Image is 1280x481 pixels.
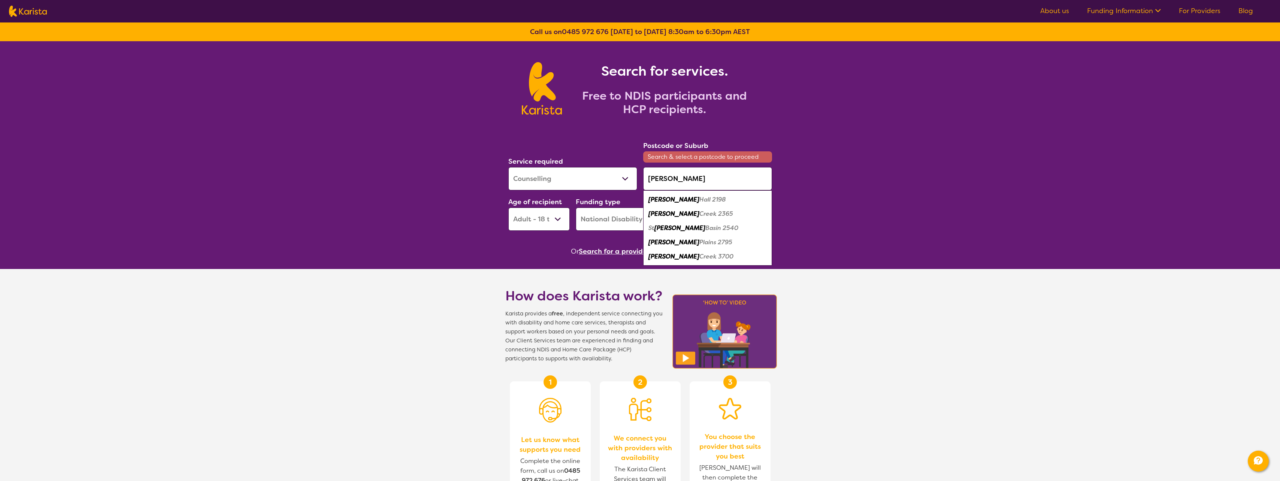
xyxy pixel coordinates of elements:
button: Channel Menu [1248,451,1269,472]
em: [PERSON_NAME] [648,210,699,218]
span: We connect you with providers with availability [607,433,673,463]
img: Karista logo [522,62,562,115]
div: Georges Creek 2365 [647,207,768,221]
em: [PERSON_NAME] [648,196,699,203]
a: Blog [1238,6,1253,15]
h2: Free to NDIS participants and HCP recipients. [571,89,758,116]
span: You choose the provider that suits you best [697,432,763,461]
div: Georges Hall 2198 [647,193,768,207]
img: Karista logo [9,6,47,17]
button: Search for a provider to leave a review [579,246,709,257]
div: 3 [723,375,737,389]
a: 0485 972 676 [562,27,609,36]
em: Creek 3700 [699,252,733,260]
label: Age of recipient [508,197,562,206]
img: Karista video [670,292,780,371]
label: Postcode or Suburb [643,141,708,150]
label: Service required [508,157,563,166]
h1: How does Karista work? [505,287,663,305]
b: free [552,310,563,317]
img: Star icon [719,398,741,420]
span: Search & select a postcode to proceed [643,151,772,163]
img: Person being matched to services icon [629,398,651,421]
a: For Providers [1179,6,1220,15]
input: Type [643,167,772,190]
img: Person with headset icon [539,398,562,423]
div: Georges Creek 3700 [647,249,768,264]
em: [PERSON_NAME] [654,224,705,232]
em: Basin 2540 [705,224,738,232]
div: Georges Plains 2795 [647,235,768,249]
div: St Georges Basin 2540 [647,221,768,235]
div: 1 [544,375,557,389]
span: Let us know what supports you need [517,435,583,454]
label: Funding type [576,197,620,206]
b: Call us on [DATE] to [DATE] 8:30am to 6:30pm AEST [530,27,750,36]
em: Hall 2198 [699,196,726,203]
h1: Search for services. [571,62,758,80]
em: [PERSON_NAME] [648,238,699,246]
div: 2 [633,375,647,389]
span: Or [571,246,579,257]
em: [PERSON_NAME] [648,252,699,260]
a: About us [1040,6,1069,15]
a: Funding Information [1087,6,1161,15]
em: Creek 2365 [699,210,733,218]
span: Karista provides a , independent service connecting you with disability and home care services, t... [505,309,663,363]
em: St [648,224,654,232]
em: Plains 2795 [699,238,732,246]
